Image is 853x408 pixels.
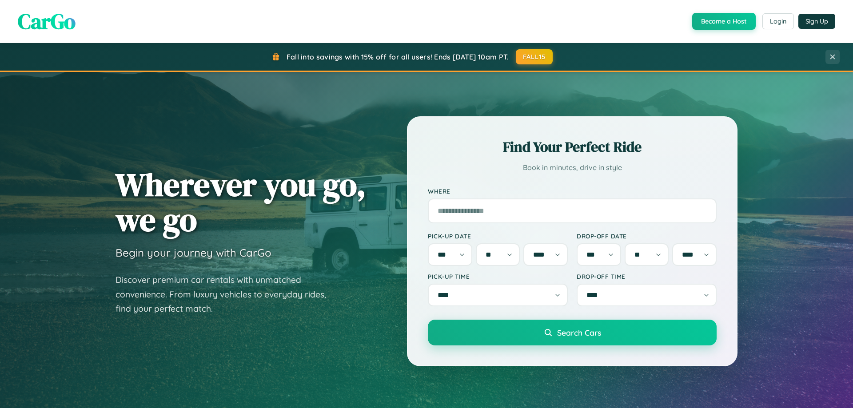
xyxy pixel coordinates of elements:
span: Fall into savings with 15% off for all users! Ends [DATE] 10am PT. [287,52,509,61]
label: Pick-up Date [428,232,568,240]
button: Login [762,13,794,29]
h3: Begin your journey with CarGo [116,246,271,259]
label: Where [428,187,717,195]
span: CarGo [18,7,76,36]
label: Pick-up Time [428,273,568,280]
p: Discover premium car rentals with unmatched convenience. From luxury vehicles to everyday rides, ... [116,273,338,316]
p: Book in minutes, drive in style [428,161,717,174]
button: FALL15 [516,49,553,64]
button: Search Cars [428,320,717,345]
span: Search Cars [557,328,601,337]
h1: Wherever you go, we go [116,167,366,237]
button: Become a Host [692,13,756,30]
button: Sign Up [798,14,835,29]
label: Drop-off Date [577,232,717,240]
label: Drop-off Time [577,273,717,280]
h2: Find Your Perfect Ride [428,137,717,157]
